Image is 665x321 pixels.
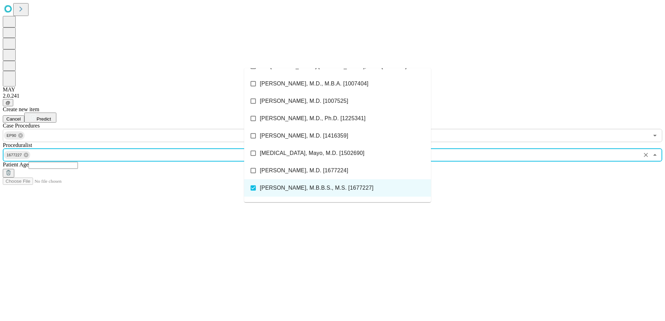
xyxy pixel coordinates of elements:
div: EP90 [4,131,25,140]
span: [PERSON_NAME], M.D., Ph.D. [1225341] [260,114,366,123]
span: Create new item [3,106,39,112]
button: @ [3,99,13,106]
div: MAY [3,87,662,93]
div: 2.0.241 [3,93,662,99]
span: Scheduled Procedure [3,123,40,129]
span: [PERSON_NAME], M.D. [1416359] [260,132,348,140]
span: [PERSON_NAME], M.D. [1007525] [260,97,348,105]
span: [MEDICAL_DATA], Mayo, M.D. [1502690] [260,149,364,157]
button: Close [650,150,660,160]
button: Clear [641,150,651,160]
span: Patient Age [3,162,29,167]
button: Predict [24,113,56,123]
button: Cancel [3,115,24,123]
span: [PERSON_NAME], M.D., M.B.A. [1007404] [260,80,368,88]
div: 1677227 [4,151,30,159]
button: Open [650,131,660,140]
span: 1677227 [4,151,25,159]
span: Proceduralist [3,142,32,148]
span: [PERSON_NAME], M.D. [1677224] [260,166,348,175]
span: [PERSON_NAME], M.B.B.S., M.S. [1677227] [260,184,374,192]
span: EP90 [4,132,19,140]
span: @ [6,100,10,105]
span: Cancel [6,116,21,122]
span: [PERSON_NAME], [PERSON_NAME], M.D. [1725097] [260,201,398,209]
span: Predict [37,116,51,122]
